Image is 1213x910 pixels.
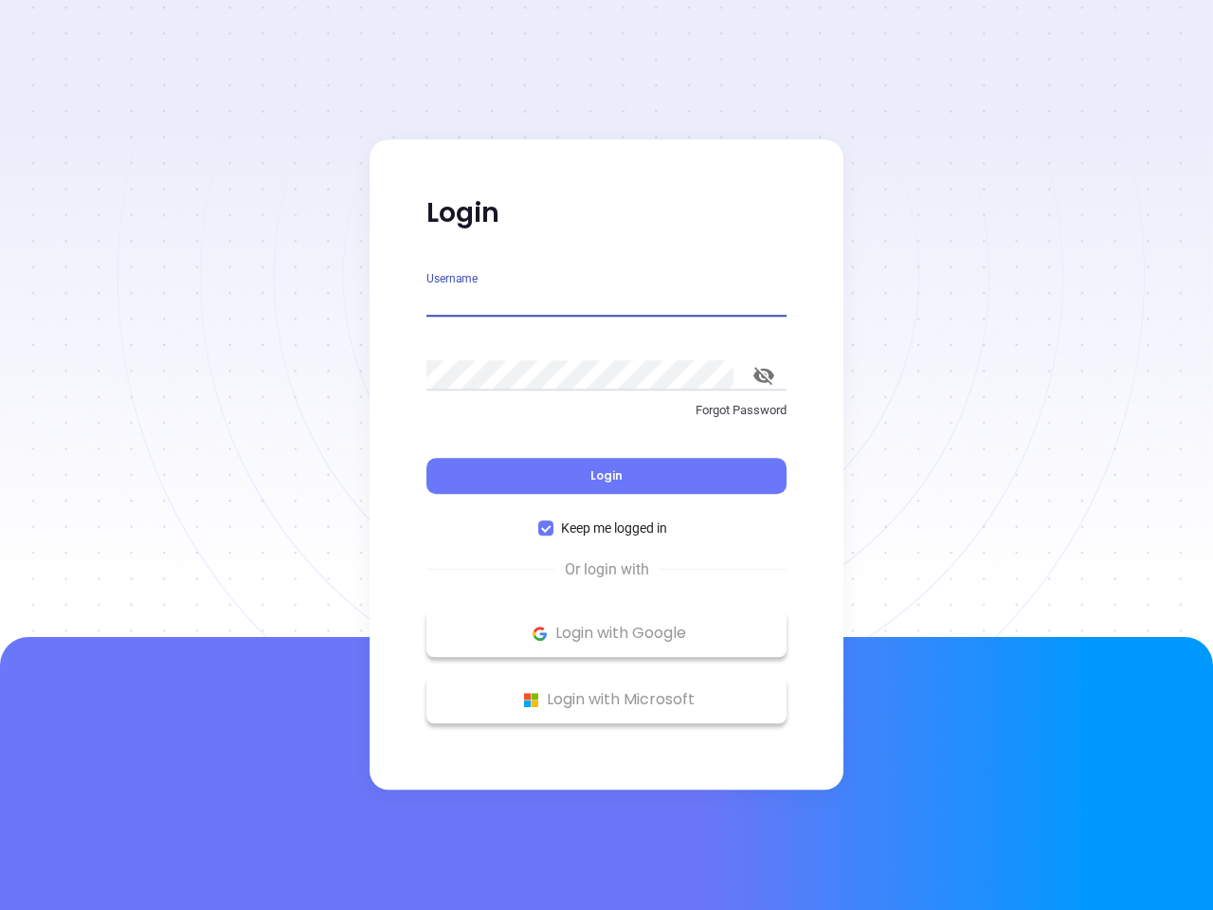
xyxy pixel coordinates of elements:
[590,467,623,483] span: Login
[519,688,543,712] img: Microsoft Logo
[426,458,787,494] button: Login
[436,685,777,714] p: Login with Microsoft
[555,558,659,581] span: Or login with
[426,401,787,435] a: Forgot Password
[741,353,787,398] button: toggle password visibility
[426,610,787,657] button: Google Logo Login with Google
[426,401,787,420] p: Forgot Password
[528,622,552,646] img: Google Logo
[553,518,675,538] span: Keep me logged in
[426,273,478,284] label: Username
[426,196,787,230] p: Login
[436,619,777,647] p: Login with Google
[426,676,787,723] button: Microsoft Logo Login with Microsoft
